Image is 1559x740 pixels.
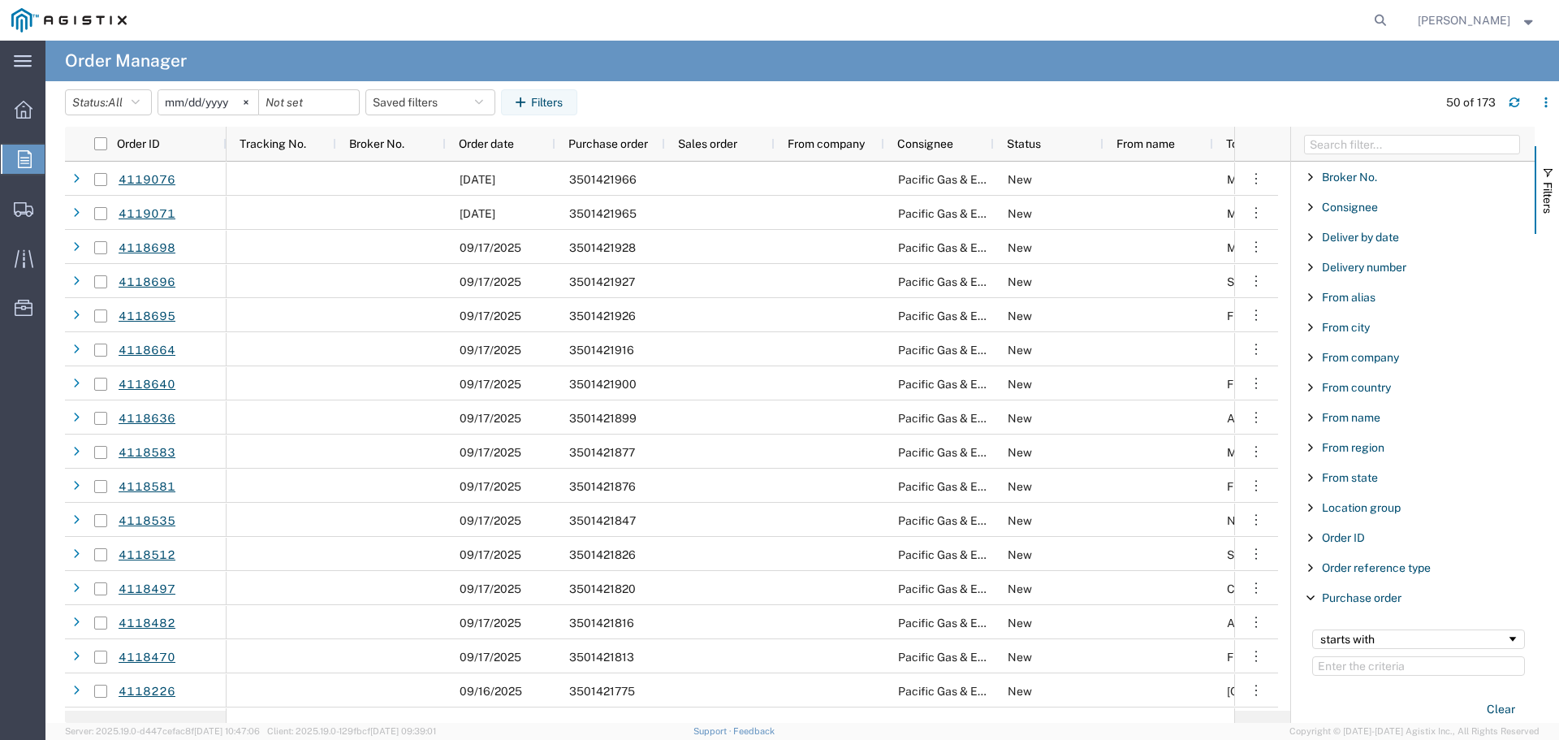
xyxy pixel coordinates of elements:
[1322,201,1378,214] span: Consignee
[898,344,1063,357] span: Pacific Gas & Electric Company
[1322,531,1365,544] span: Order ID
[117,137,160,150] span: Order ID
[460,275,521,288] span: 09/17/2025
[1227,480,1375,493] span: Fremont Materials Receiving
[788,137,865,150] span: From company
[1320,633,1506,646] div: starts with
[1007,137,1041,150] span: Status
[1226,137,1270,150] span: To name
[460,617,521,630] span: 09/17/2025
[118,439,176,467] a: 4118583
[1227,582,1284,595] span: CONCORD
[259,90,359,115] input: Not set
[569,378,637,391] span: 3501421900
[118,541,176,569] a: 4118512
[898,651,1063,664] span: Pacific Gas & Electric Company
[460,378,521,391] span: 09/17/2025
[1477,696,1525,723] button: Clear
[1322,231,1399,244] span: Deliver by date
[1008,241,1032,254] span: New
[1322,171,1377,184] span: Broker No.
[1322,441,1384,454] span: From region
[898,582,1063,595] span: Pacific Gas & Electric Company
[1008,344,1032,357] span: New
[108,96,123,109] span: All
[569,548,636,561] span: 3501421826
[898,378,1063,391] span: Pacific Gas & Electric Company
[460,548,521,561] span: 09/17/2025
[898,617,1063,630] span: Pacific Gas & Electric Company
[1008,412,1032,425] span: New
[118,643,176,672] a: 4118470
[898,207,1063,220] span: Pacific Gas & Electric Company
[65,41,187,81] h4: Order Manager
[1008,617,1032,630] span: New
[1227,309,1375,322] span: Fremont Materials Receiving
[460,651,521,664] span: 09/17/2025
[118,336,176,365] a: 4118664
[118,302,176,331] a: 4118695
[1227,514,1259,527] span: NAPA
[569,309,636,322] span: 3501421926
[460,344,521,357] span: 09/17/2025
[569,446,635,459] span: 3501421877
[118,166,176,194] a: 4119076
[1417,11,1537,30] button: [PERSON_NAME]
[898,412,1063,425] span: Pacific Gas & Electric Company
[1446,94,1496,111] div: 50 of 173
[460,173,495,186] span: 09/18/2025
[1008,207,1032,220] span: New
[11,8,127,32] img: logo
[1008,514,1032,527] span: New
[1322,321,1370,334] span: From city
[569,651,634,664] span: 3501421813
[460,582,521,595] span: 09/17/2025
[460,685,522,698] span: 09/16/2025
[1322,591,1401,604] span: Purchase order
[460,412,521,425] span: 09/17/2025
[370,726,436,736] span: [DATE] 09:39:01
[1322,351,1399,364] span: From company
[1322,291,1375,304] span: From alias
[1312,656,1525,676] input: Filter Value
[118,370,176,399] a: 4118640
[1008,685,1032,698] span: New
[1312,630,1525,649] div: Filtering operator
[118,405,176,433] a: 4118636
[898,685,1063,698] span: Pacific Gas & Electric Company
[1227,617,1279,630] span: ANTIOCH
[460,241,521,254] span: 09/17/2025
[1541,182,1554,214] span: Filters
[1227,548,1360,561] span: SANTA CRUZ
[118,268,176,296] a: 4118696
[118,234,176,262] a: 4118698
[569,207,637,220] span: 3501421965
[1227,378,1371,391] span: FRESNO SERVICE CENTER
[1227,651,1322,664] span: Fresno Direct Ship
[898,446,1063,459] span: Pacific Gas & Electric Company
[1227,173,1339,186] span: Marysville Direct Ship
[1008,582,1032,595] span: New
[898,309,1063,322] span: Pacific Gas & Electric Company
[365,89,495,115] button: Saved filters
[501,89,577,115] button: Filters
[158,90,258,115] input: Not set
[349,137,404,150] span: Broker No.
[267,726,436,736] span: Client: 2025.19.0-129fbcf
[569,480,636,493] span: 3501421876
[118,575,176,604] a: 4118497
[1304,135,1520,154] input: Filter Columns Input
[1008,309,1032,322] span: New
[1227,241,1384,254] span: Marysville Materials Receiving
[693,726,734,736] a: Support
[240,137,306,150] span: Tracking No.
[569,344,634,357] span: 3501421916
[460,309,521,322] span: 09/17/2025
[118,200,176,228] a: 4119071
[1322,381,1391,394] span: From country
[1227,207,1339,220] span: Marysville Direct Ship
[569,617,634,630] span: 3501421816
[118,473,176,501] a: 4118581
[898,241,1063,254] span: Pacific Gas & Electric Company
[678,137,737,150] span: Sales order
